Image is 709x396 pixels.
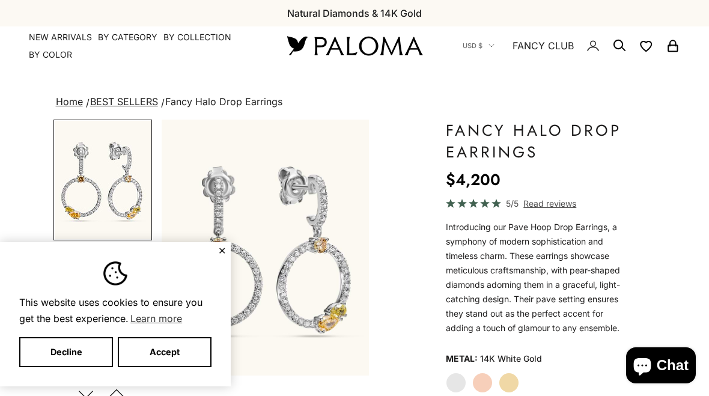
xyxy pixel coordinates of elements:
[19,337,113,367] button: Decline
[506,196,519,210] span: 5/5
[463,26,680,65] nav: Secondary navigation
[53,120,152,240] button: Go to item 2
[446,196,626,210] a: 5/5 Read reviews
[29,31,92,43] a: NEW ARRIVALS
[446,220,626,335] div: Introducing our Pave Hoop Drop Earrings, a symphony of modern sophistication and timeless charm. ...
[103,261,127,285] img: Cookie banner
[513,38,574,53] a: FANCY CLUB
[118,337,211,367] button: Accept
[446,350,478,368] legend: Metal:
[98,31,157,43] summary: By Category
[446,168,501,192] sale-price: $4,200
[287,5,422,21] p: Natural Diamonds & 14K Gold
[622,347,699,386] inbox-online-store-chat: Shopify online store chat
[162,120,369,376] div: Item 2 of 15
[90,96,158,108] a: BEST SELLERS
[53,94,656,111] nav: breadcrumbs
[19,295,211,327] span: This website uses cookies to ensure you get the best experience.
[29,31,258,61] nav: Primary navigation
[165,96,282,108] span: Fancy Halo Drop Earrings
[523,196,576,210] span: Read reviews
[129,309,184,327] a: Learn more
[218,247,226,254] button: Close
[446,120,626,163] h1: Fancy Halo Drop Earrings
[463,40,482,51] span: USD $
[56,96,83,108] a: Home
[480,350,542,368] variant-option-value: 14K White Gold
[162,120,369,376] img: #WhiteGold
[163,31,231,43] summary: By Collection
[29,49,72,61] summary: By Color
[55,121,151,239] img: #WhiteGold
[463,40,494,51] button: USD $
